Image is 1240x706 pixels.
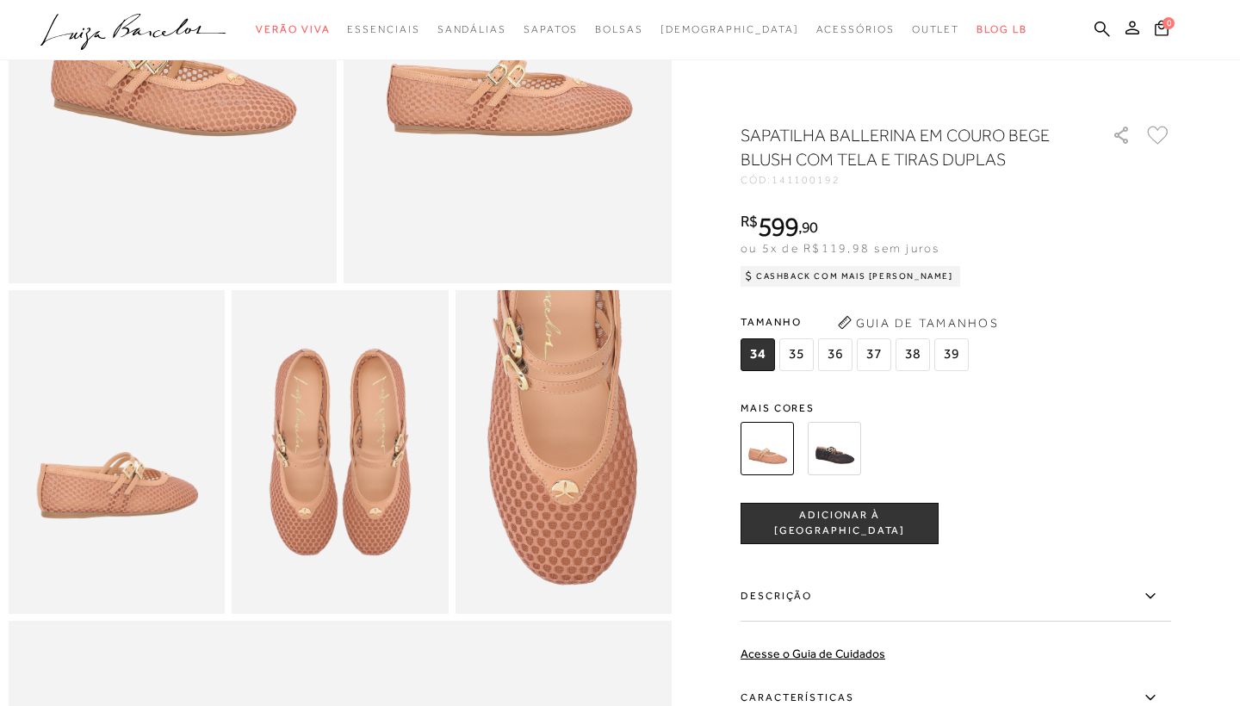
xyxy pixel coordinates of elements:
[758,211,798,242] span: 599
[1150,19,1174,42] button: 0
[816,23,895,35] span: Acessórios
[595,23,643,35] span: Bolsas
[232,290,448,615] img: image
[524,23,578,35] span: Sapatos
[772,174,840,186] span: 141100192
[660,14,799,46] a: noSubCategoriesText
[347,23,419,35] span: Essenciais
[912,23,960,35] span: Outlet
[1162,17,1175,29] span: 0
[524,14,578,46] a: categoryNavScreenReaderText
[741,309,973,335] span: Tamanho
[816,14,895,46] a: categoryNavScreenReaderText
[660,23,799,35] span: [DEMOGRAPHIC_DATA]
[779,338,814,371] span: 35
[802,218,818,236] span: 90
[741,123,1063,171] h1: SAPATILHA BALLERINA EM COURO BEGE BLUSH COM TELA E TIRAS DUPLAS
[808,422,861,475] img: SAPATILHA BALLERINA EM COURO PRETO COM TELA E TIRAS DUPLAS
[818,338,852,371] span: 36
[456,290,672,615] img: image
[896,338,930,371] span: 38
[976,23,1026,35] span: BLOG LB
[437,14,506,46] a: categoryNavScreenReaderText
[437,23,506,35] span: Sandálias
[595,14,643,46] a: categoryNavScreenReaderText
[934,338,969,371] span: 39
[741,175,1085,185] div: CÓD:
[741,422,794,475] img: SAPATILHA BALLERINA EM COURO BEGE BLUSH COM TELA E TIRAS DUPLAS
[741,503,939,544] button: ADICIONAR À [GEOGRAPHIC_DATA]
[912,14,960,46] a: categoryNavScreenReaderText
[741,647,885,660] a: Acesse o Guia de Cuidados
[347,14,419,46] a: categoryNavScreenReaderText
[741,241,939,255] span: ou 5x de R$119,98 sem juros
[741,572,1171,622] label: Descrição
[976,14,1026,46] a: BLOG LB
[256,14,330,46] a: categoryNavScreenReaderText
[857,338,891,371] span: 37
[741,266,960,287] div: Cashback com Mais [PERSON_NAME]
[832,309,1004,337] button: Guia de Tamanhos
[256,23,330,35] span: Verão Viva
[741,508,938,538] span: ADICIONAR À [GEOGRAPHIC_DATA]
[741,338,775,371] span: 34
[9,290,225,615] img: image
[741,214,758,229] i: R$
[741,403,1171,413] span: Mais cores
[798,220,818,235] i: ,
